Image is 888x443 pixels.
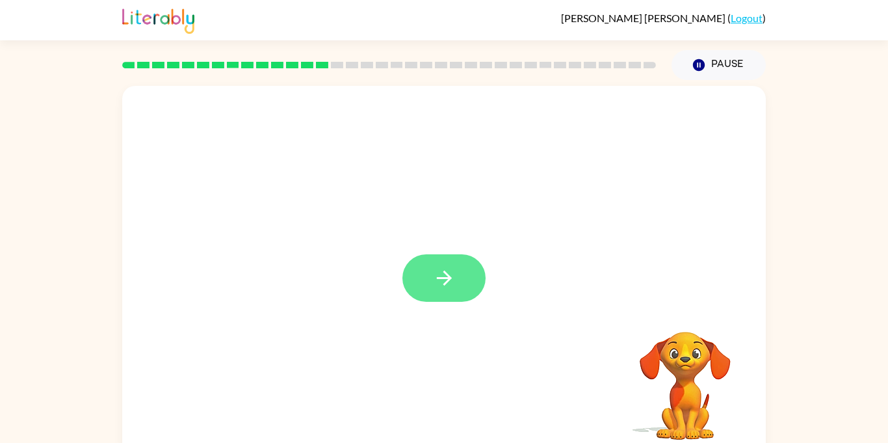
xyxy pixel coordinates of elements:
img: Literably [122,5,194,34]
video: Your browser must support playing .mp4 files to use Literably. Please try using another browser. [620,312,750,442]
span: [PERSON_NAME] [PERSON_NAME] [561,12,727,24]
a: Logout [731,12,763,24]
button: Pause [672,50,766,80]
div: ( ) [561,12,766,24]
